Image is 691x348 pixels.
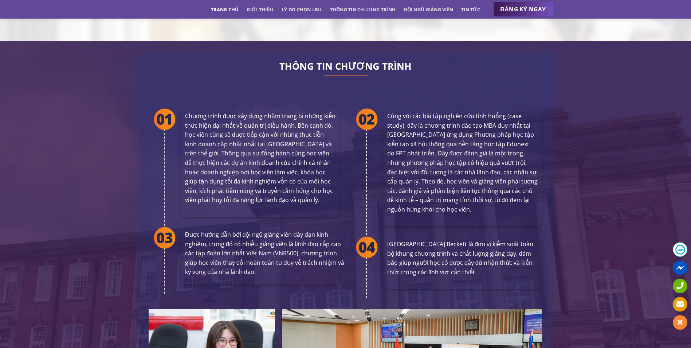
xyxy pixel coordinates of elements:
[185,230,344,277] p: Được hướng dẫn bởi đội ngũ giảng viên dày dạn kinh nghiệm, trong đó có nhiều giảng viên là lãnh đ...
[387,240,538,277] p: [GEOGRAPHIC_DATA] Beckett là đơn vị kiểm soát toàn bộ khung chương trình và chất lượng giảng dạy,...
[500,5,546,14] span: ĐĂNG KÝ NGAY
[247,3,274,16] a: Giới thiệu
[149,63,542,70] h2: THÔNG TIN CHƯƠNG TRÌNH
[330,3,396,16] a: Thông tin chương trình
[493,2,553,17] a: ĐĂNG KÝ NGAY
[282,3,322,16] a: Lý do chọn LBU
[387,112,538,214] p: Cùng với các bài tập nghiên cứu tình huống (case study), đây là chương trình đào tạo MBA duy nhất...
[404,3,453,16] a: Đội ngũ giảng viên
[461,3,480,16] a: Tin tức
[185,112,335,205] p: Chương trình được xây dựng nhằm trang bị những kiến thức hiện đại nhất về quản trị điều hành. Bên...
[211,3,239,16] a: Trang chủ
